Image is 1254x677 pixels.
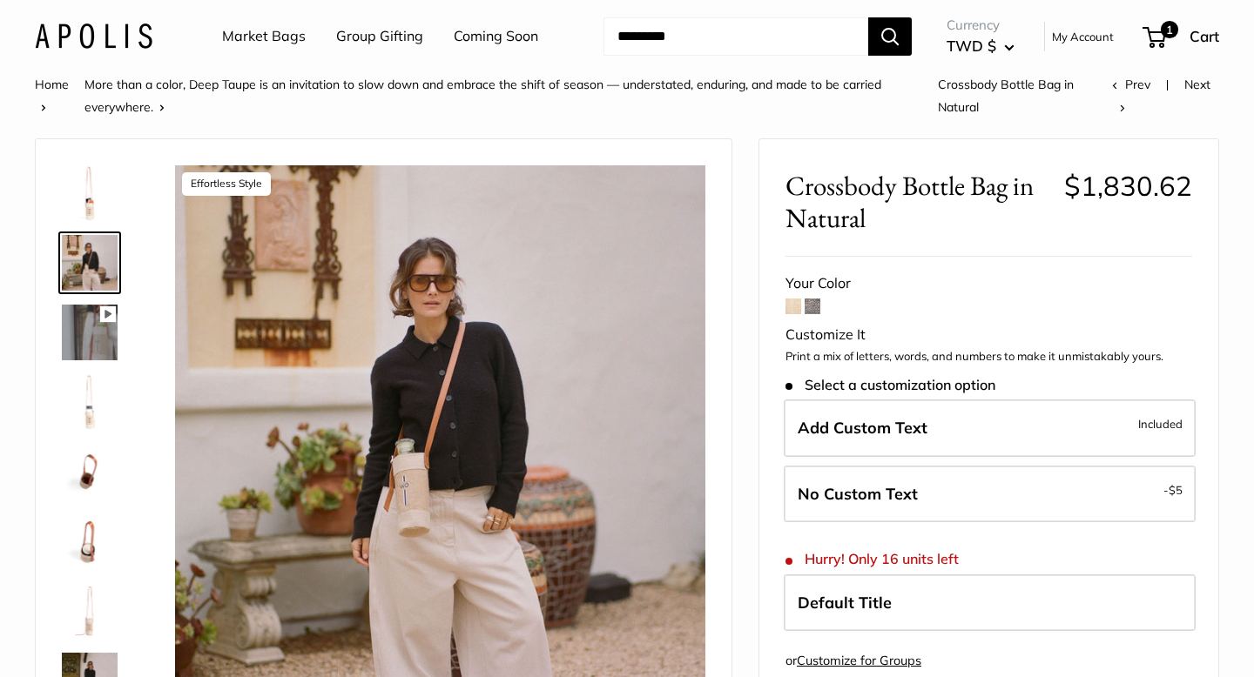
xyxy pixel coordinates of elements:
a: description_Even available for group gifting and events [58,301,121,364]
a: 1 Cart [1144,23,1219,50]
button: Search [868,17,912,56]
img: description_Super soft and durable leather handles. [62,513,118,569]
img: description_Our first Crossbody Bottle Bag [62,583,118,639]
div: Your Color [785,271,1192,297]
span: 1 [1161,21,1178,38]
span: $1,830.62 [1064,169,1192,203]
img: description_Soft crossbody leather strap [62,444,118,499]
span: Select a customization option [785,377,995,393]
button: TWD $ [947,32,1015,60]
img: Apolis [35,23,152,49]
a: description_Effortless Style [58,231,121,294]
a: description_Our first Crossbody Bottle Bag [58,162,121,225]
div: Effortless Style [182,172,271,196]
input: Search... [603,17,868,56]
span: - [1163,479,1183,500]
label: Add Custom Text [784,399,1196,457]
span: Currency [947,13,1015,37]
a: Group Gifting [336,23,423,50]
span: Crossbody Bottle Bag in Natural [785,170,1051,234]
a: Coming Soon [454,23,538,50]
span: Cart [1190,27,1219,45]
label: Leave Blank [784,466,1196,523]
p: Print a mix of letters, words, and numbers to make it unmistakably yours. [785,348,1192,365]
a: My Account [1052,26,1114,47]
span: Crossbody Bottle Bag in Natural [938,77,1074,115]
nav: Breadcrumb [35,73,1112,118]
a: Prev [1112,77,1150,92]
span: No Custom Text [798,484,918,504]
span: $5 [1169,483,1183,497]
span: Hurry! Only 16 units left [785,551,959,567]
label: Default Title [784,574,1196,632]
a: Customize for Groups [797,653,921,668]
img: description_Our first Crossbody Bottle Bag [62,165,118,221]
span: Add Custom Text [798,418,927,438]
a: Crossbody Bottle Bag in Natural [58,371,121,433]
img: description_Even available for group gifting and events [62,305,118,360]
img: Crossbody Bottle Bag in Natural [62,374,118,430]
div: or [785,649,921,673]
a: Home [35,77,69,92]
div: Customize It [785,322,1192,348]
a: description_Our first Crossbody Bottle Bag [58,580,121,642]
a: More than a color, Deep Taupe is an invitation to slow down and embrace the shift of season — und... [84,77,881,115]
a: description_Soft crossbody leather strap [58,440,121,503]
a: description_Super soft and durable leather handles. [58,510,121,573]
a: Market Bags [222,23,306,50]
span: Default Title [798,593,892,613]
span: Included [1138,413,1183,434]
span: TWD $ [947,37,996,55]
img: description_Effortless Style [62,235,118,291]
